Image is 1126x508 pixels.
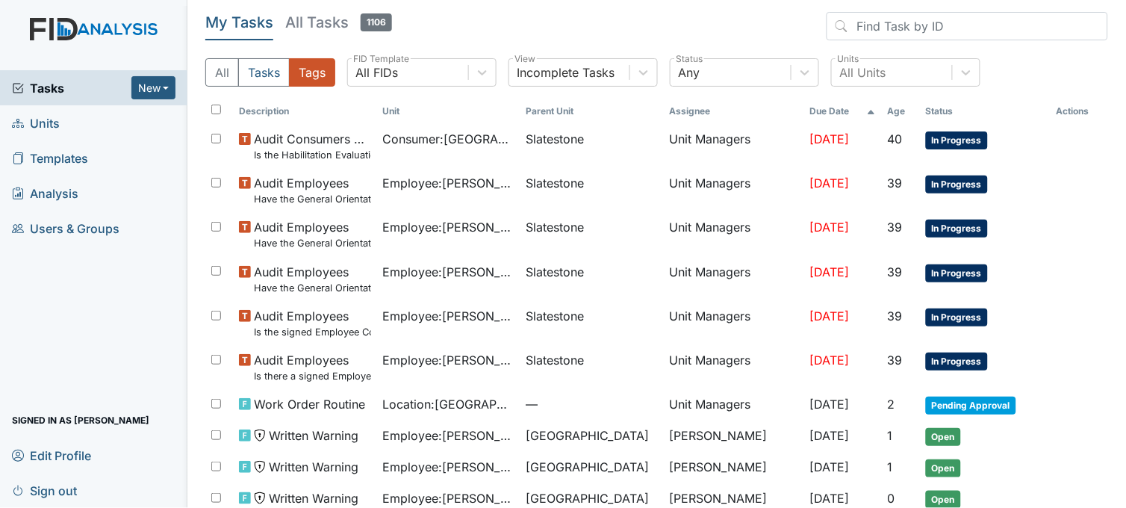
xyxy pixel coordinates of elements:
[383,427,514,444] span: Employee : [PERSON_NAME]
[12,146,88,170] span: Templates
[888,428,893,443] span: 1
[926,353,988,371] span: In Progress
[12,111,60,134] span: Units
[664,212,804,256] td: Unit Managers
[238,58,290,87] button: Tasks
[664,301,804,345] td: Unit Managers
[888,459,893,474] span: 1
[526,427,650,444] span: [GEOGRAPHIC_DATA]
[810,353,850,368] span: [DATE]
[664,99,804,124] th: Assignee
[254,130,370,162] span: Audit Consumers Charts Is the Habilitation Evaluation current (no more than one year old)?
[383,489,514,507] span: Employee : [PERSON_NAME]
[383,395,514,413] span: Location : [GEOGRAPHIC_DATA]
[254,174,370,206] span: Audit Employees Have the General Orientation and ICF Orientation forms been completed?
[377,99,520,124] th: Toggle SortBy
[361,13,392,31] span: 1106
[12,79,131,97] a: Tasks
[526,458,650,476] span: [GEOGRAPHIC_DATA]
[810,397,850,412] span: [DATE]
[254,369,370,383] small: Is there a signed Employee Job Description in the file for the employee's current position?
[131,76,176,99] button: New
[888,353,903,368] span: 39
[810,491,850,506] span: [DATE]
[254,307,370,339] span: Audit Employees Is the signed Employee Confidentiality Agreement in the file (HIPPA)?
[1051,99,1108,124] th: Actions
[526,395,658,413] span: —
[526,130,585,148] span: Slatestone
[664,257,804,301] td: Unit Managers
[664,345,804,389] td: Unit Managers
[664,168,804,212] td: Unit Managers
[888,176,903,190] span: 39
[233,99,376,124] th: Toggle SortBy
[383,218,514,236] span: Employee : [PERSON_NAME]
[254,395,365,413] span: Work Order Routine
[12,479,77,502] span: Sign out
[664,421,804,452] td: [PERSON_NAME]
[810,309,850,323] span: [DATE]
[355,63,398,81] div: All FIDs
[888,264,903,279] span: 39
[526,263,585,281] span: Slatestone
[926,459,961,477] span: Open
[839,63,886,81] div: All Units
[920,99,1051,124] th: Toggle SortBy
[526,174,585,192] span: Slatestone
[804,99,882,124] th: Toggle SortBy
[269,427,358,444] span: Written Warning
[810,428,850,443] span: [DATE]
[254,325,370,339] small: Is the signed Employee Confidentiality Agreement in the file (HIPPA)?
[383,458,514,476] span: Employee : [PERSON_NAME]
[664,452,804,483] td: [PERSON_NAME]
[269,458,358,476] span: Written Warning
[12,409,149,432] span: Signed in as [PERSON_NAME]
[810,220,850,235] span: [DATE]
[888,491,895,506] span: 0
[254,263,370,295] span: Audit Employees Have the General Orientation and ICF Orientation forms been completed?
[678,63,700,81] div: Any
[926,264,988,282] span: In Progress
[526,489,650,507] span: [GEOGRAPHIC_DATA]
[526,307,585,325] span: Slatestone
[926,131,988,149] span: In Progress
[827,12,1108,40] input: Find Task by ID
[254,192,370,206] small: Have the General Orientation and ICF Orientation forms been completed?
[269,489,358,507] span: Written Warning
[810,131,850,146] span: [DATE]
[205,58,335,87] div: Type filter
[383,351,514,369] span: Employee : [PERSON_NAME]
[383,130,514,148] span: Consumer : [GEOGRAPHIC_DATA], [GEOGRAPHIC_DATA]
[526,218,585,236] span: Slatestone
[12,182,78,205] span: Analysis
[205,12,273,33] h5: My Tasks
[926,176,988,193] span: In Progress
[888,309,903,323] span: 39
[254,218,370,250] span: Audit Employees Have the General Orientation and ICF Orientation forms been completed?
[810,176,850,190] span: [DATE]
[926,428,961,446] span: Open
[254,281,370,295] small: Have the General Orientation and ICF Orientation forms been completed?
[517,63,615,81] div: Incomplete Tasks
[810,459,850,474] span: [DATE]
[882,99,920,124] th: Toggle SortBy
[926,220,988,238] span: In Progress
[254,351,370,383] span: Audit Employees Is there a signed Employee Job Description in the file for the employee's current...
[664,124,804,168] td: Unit Managers
[211,105,221,114] input: Toggle All Rows Selected
[205,58,239,87] button: All
[254,148,370,162] small: Is the Habilitation Evaluation current (no more than one year old)?
[254,236,370,250] small: Have the General Orientation and ICF Orientation forms been completed?
[526,351,585,369] span: Slatestone
[383,307,514,325] span: Employee : [PERSON_NAME]
[520,99,664,124] th: Toggle SortBy
[810,264,850,279] span: [DATE]
[888,131,903,146] span: 40
[383,263,514,281] span: Employee : [PERSON_NAME]
[926,397,1016,415] span: Pending Approval
[12,444,91,467] span: Edit Profile
[285,12,392,33] h5: All Tasks
[926,309,988,326] span: In Progress
[888,397,895,412] span: 2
